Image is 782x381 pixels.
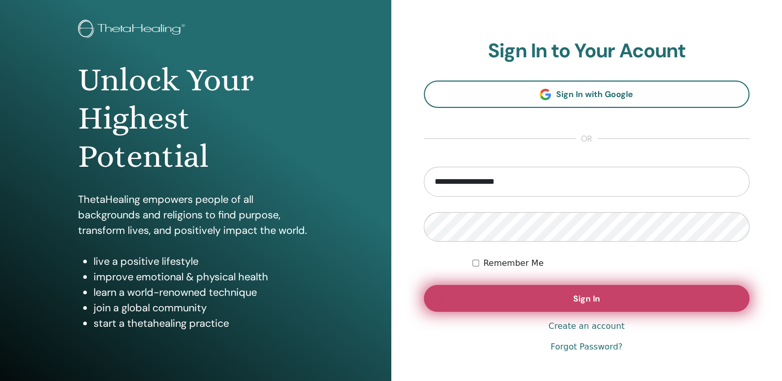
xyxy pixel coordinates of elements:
li: improve emotional & physical health [94,269,313,284]
label: Remember Me [483,257,544,269]
a: Sign In with Google [424,81,750,108]
span: or [576,133,597,145]
li: learn a world-renowned technique [94,284,313,300]
div: Keep me authenticated indefinitely or until I manually logout [472,257,749,269]
button: Sign In [424,285,750,312]
li: start a thetahealing practice [94,315,313,331]
a: Create an account [548,320,624,332]
h2: Sign In to Your Acount [424,39,750,63]
span: Sign In with Google [556,89,633,100]
h1: Unlock Your Highest Potential [78,61,313,176]
span: Sign In [573,293,600,304]
p: ThetaHealing empowers people of all backgrounds and religions to find purpose, transform lives, a... [78,192,313,238]
a: Forgot Password? [550,341,622,353]
li: live a positive lifestyle [94,253,313,269]
li: join a global community [94,300,313,315]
